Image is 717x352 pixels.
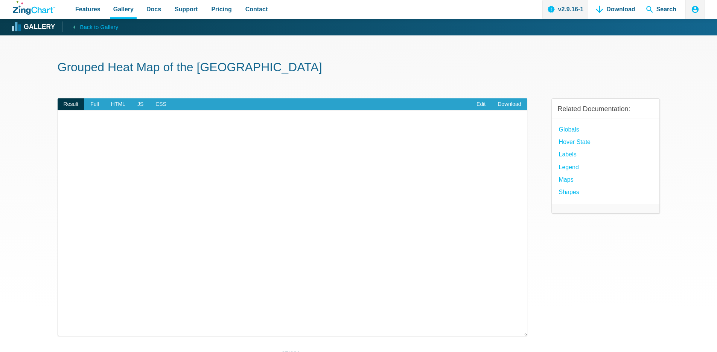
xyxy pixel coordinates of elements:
span: Support [175,4,198,14]
span: CSS [149,98,172,110]
a: Maps [559,174,574,185]
a: Gallery [13,21,55,33]
a: Back to Gallery [62,21,118,32]
span: Pricing [211,4,231,14]
a: globals [559,124,579,135]
span: Result [58,98,85,110]
div: ​ [58,110,527,336]
a: Shapes [559,187,579,197]
span: JS [131,98,149,110]
a: Edit [470,98,492,110]
span: Full [84,98,105,110]
span: Gallery [113,4,134,14]
a: Download [492,98,527,110]
span: HTML [105,98,131,110]
strong: Gallery [24,24,55,31]
span: Contact [245,4,268,14]
a: ZingChart Logo. Click to return to the homepage [13,1,55,15]
span: Back to Gallery [80,22,118,32]
a: Legend [559,162,579,172]
a: Labels [559,149,577,159]
span: Features [75,4,100,14]
h3: Related Documentation: [558,105,653,113]
span: Docs [146,4,161,14]
a: hover state [559,137,591,147]
h1: Grouped Heat Map of the [GEOGRAPHIC_DATA] [58,60,660,77]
